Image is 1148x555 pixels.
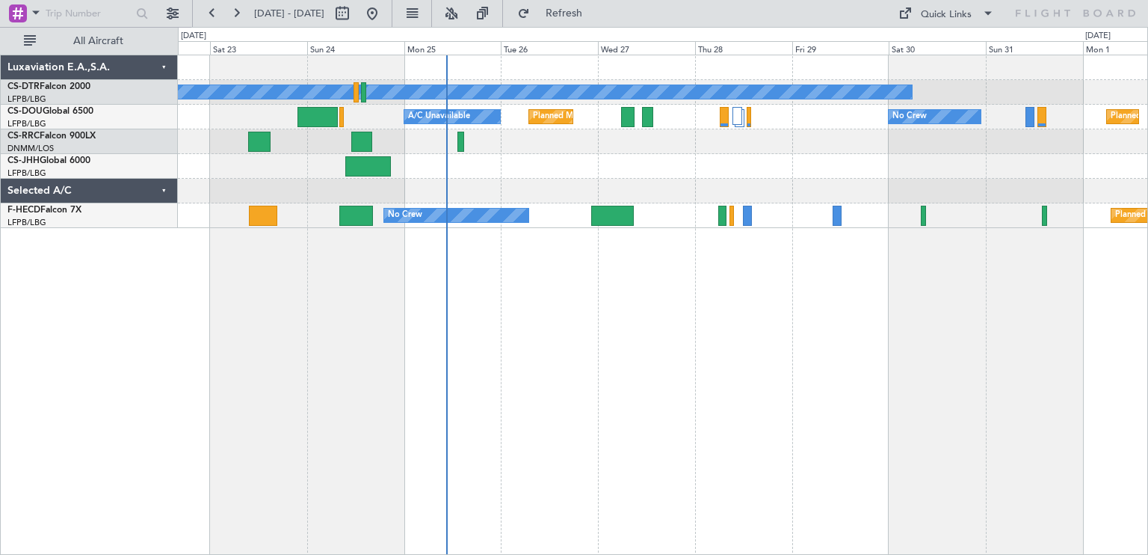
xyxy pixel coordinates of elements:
div: Sat 23 [210,41,307,55]
input: Trip Number [46,2,132,25]
div: Mon 25 [404,41,502,55]
div: Sun 31 [986,41,1083,55]
div: Sat 30 [889,41,986,55]
span: All Aircraft [39,36,158,46]
div: Fri 29 [792,41,889,55]
a: DNMM/LOS [7,143,54,154]
span: CS-DOU [7,107,43,116]
a: LFPB/LBG [7,93,46,105]
div: No Crew [892,105,927,128]
span: CS-JHH [7,156,40,165]
div: Planned Maint [GEOGRAPHIC_DATA] ([GEOGRAPHIC_DATA]) [533,105,768,128]
span: [DATE] - [DATE] [254,7,324,20]
button: All Aircraft [16,29,162,53]
span: Refresh [533,8,596,19]
a: LFPB/LBG [7,118,46,129]
a: LFPB/LBG [7,217,46,228]
div: Wed 27 [598,41,695,55]
a: CS-DOUGlobal 6500 [7,107,93,116]
a: CS-JHHGlobal 6000 [7,156,90,165]
div: [DATE] [181,30,206,43]
div: Tue 26 [501,41,598,55]
div: Thu 28 [695,41,792,55]
span: F-HECD [7,206,40,215]
span: CS-DTR [7,82,40,91]
div: Quick Links [921,7,972,22]
span: CS-RRC [7,132,40,141]
button: Quick Links [891,1,1002,25]
div: A/C Unavailable [408,105,470,128]
a: CS-DTRFalcon 2000 [7,82,90,91]
div: Sun 24 [307,41,404,55]
button: Refresh [510,1,600,25]
a: CS-RRCFalcon 900LX [7,132,96,141]
a: F-HECDFalcon 7X [7,206,81,215]
a: LFPB/LBG [7,168,46,179]
div: [DATE] [1085,30,1111,43]
div: No Crew [388,204,422,227]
